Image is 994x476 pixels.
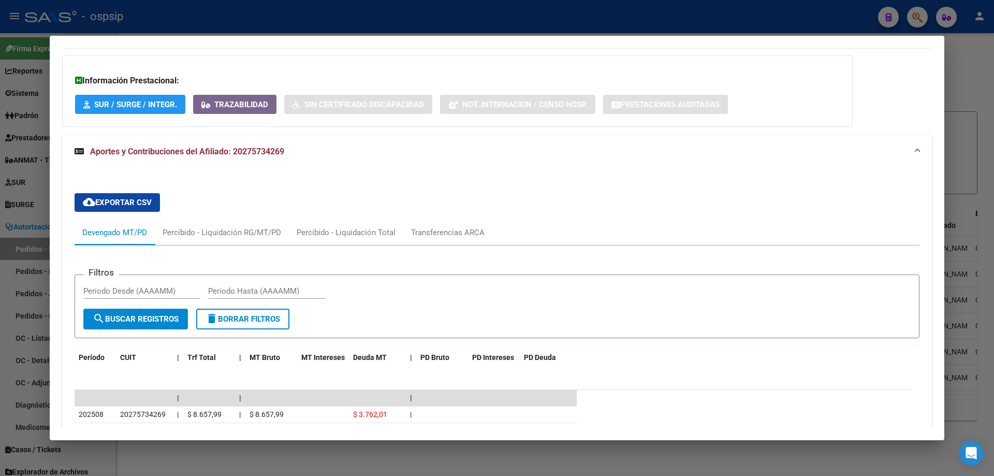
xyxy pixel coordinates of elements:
button: Prestaciones Auditadas [603,95,728,114]
span: Trf Total [187,353,216,362]
span: SUR / SURGE / INTEGR. [94,100,177,109]
span: $ 8.657,99 [250,410,284,419]
span: $ 7.522,34 [250,427,284,435]
span: PD Intereses [472,353,514,362]
span: Exportar CSV [83,198,152,207]
span: Prestaciones Auditadas [620,100,720,109]
div: Percibido - Liquidación Total [297,227,396,238]
datatable-header-cell: PD Intereses [468,347,520,369]
mat-expansion-panel-header: Aportes y Contribuciones del Afiliado: 20275734269 [62,135,932,168]
span: PD Deuda [524,353,556,362]
div: Devengado MT/PD [82,227,147,238]
span: | [239,394,241,402]
span: Sin Certificado Discapacidad [304,100,424,109]
div: Percibido - Liquidación RG/MT/PD [163,227,281,238]
button: SUR / SURGE / INTEGR. [75,95,185,114]
span: 20275734269 [120,427,166,435]
h3: Información Prestacional: [75,75,840,87]
datatable-header-cell: Trf Total [183,347,235,369]
span: Aportes y Contribuciones del Afiliado: 20275734269 [90,147,284,156]
span: | [410,427,412,435]
span: 202507 [79,427,104,435]
button: Sin Certificado Discapacidad [284,95,432,114]
datatable-header-cell: MT Intereses [297,347,349,369]
span: Período [79,353,105,362]
button: Trazabilidad [193,95,276,114]
datatable-header-cell: Período [75,347,116,369]
datatable-header-cell: | [406,347,416,369]
div: Transferencias ARCA [411,227,485,238]
button: Borrar Filtros [196,309,289,329]
span: $ 7.522,34 [187,427,222,435]
span: | [410,353,412,362]
span: Trazabilidad [214,100,268,109]
span: Buscar Registros [93,314,179,324]
span: | [239,410,241,419]
span: | [177,394,179,402]
span: MT Intereses [301,353,345,362]
mat-icon: search [93,312,105,325]
span: | [177,353,179,362]
span: MT Bruto [250,353,280,362]
mat-icon: cloud_download [83,196,95,208]
span: | [410,410,412,419]
button: Buscar Registros [83,309,188,329]
datatable-header-cell: | [235,347,245,369]
h3: Filtros [83,267,119,278]
span: PD Bruto [420,353,449,362]
span: CUIT [120,353,136,362]
span: Borrar Filtros [206,314,280,324]
span: | [239,427,241,435]
span: | [177,427,179,435]
span: $ 4.897,66 [353,427,387,435]
span: Deuda MT [353,353,387,362]
span: $ 3.762,01 [353,410,387,419]
datatable-header-cell: CUIT [116,347,173,369]
datatable-header-cell: | [173,347,183,369]
span: Not. Internacion / Censo Hosp. [462,100,587,109]
div: Open Intercom Messenger [959,441,984,466]
span: $ 8.657,99 [187,410,222,419]
datatable-header-cell: MT Bruto [245,347,297,369]
datatable-header-cell: PD Bruto [416,347,468,369]
span: | [239,353,241,362]
datatable-header-cell: Deuda MT [349,347,406,369]
span: | [410,394,412,402]
span: 20275734269 [120,410,166,419]
span: | [177,410,179,419]
button: Exportar CSV [75,193,160,212]
datatable-header-cell: PD Deuda [520,347,577,369]
button: Not. Internacion / Censo Hosp. [440,95,595,114]
span: 202508 [79,410,104,419]
mat-icon: delete [206,312,218,325]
